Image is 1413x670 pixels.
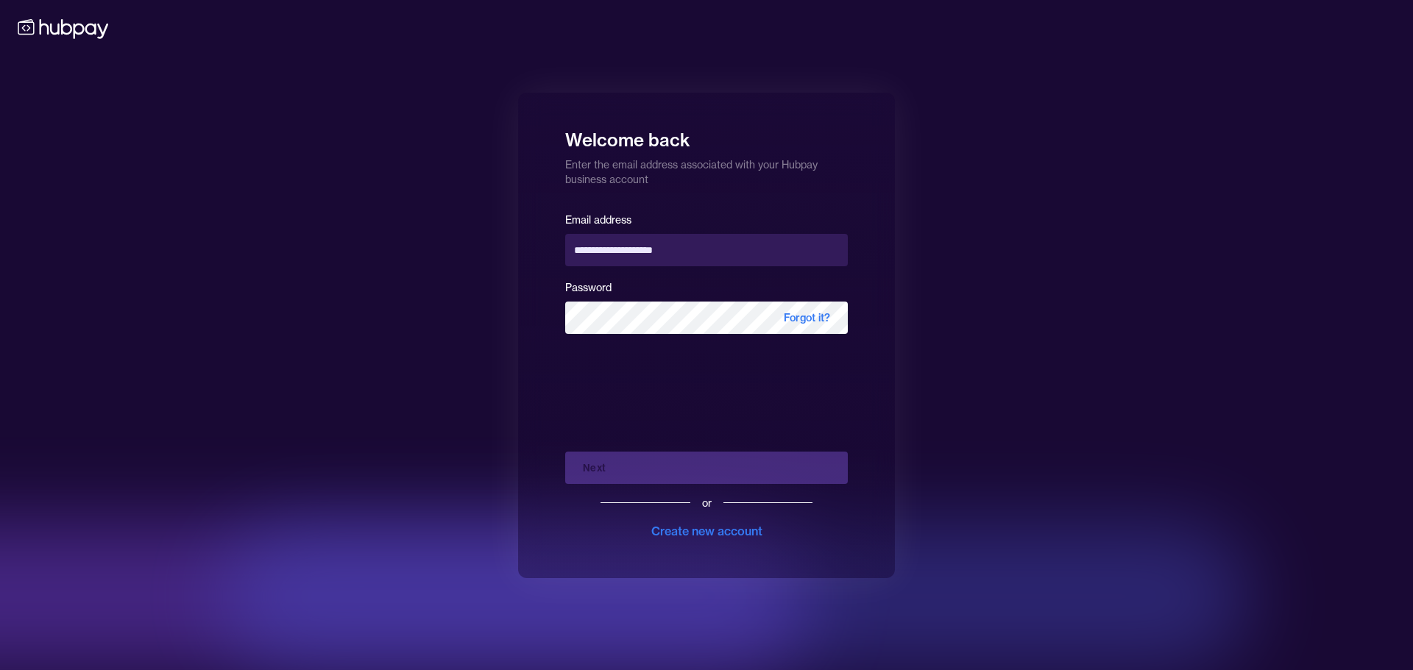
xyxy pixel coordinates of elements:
keeper-lock: Open Keeper Popup [821,241,839,259]
h1: Welcome back [565,119,848,152]
label: Password [565,281,612,294]
p: Enter the email address associated with your Hubpay business account [565,152,848,187]
label: Email address [565,213,631,227]
div: or [702,496,712,510]
div: Create new account [651,522,762,540]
